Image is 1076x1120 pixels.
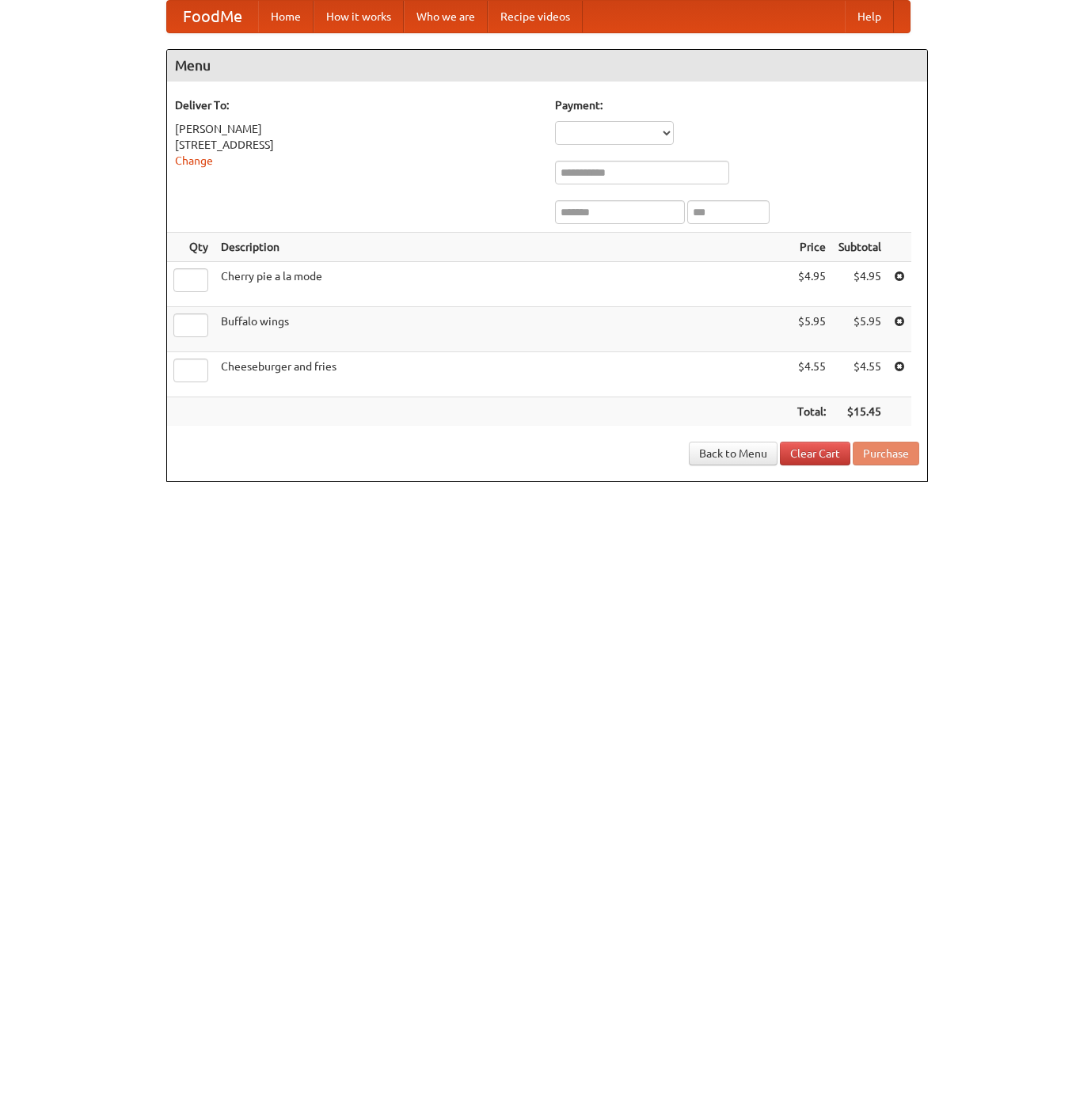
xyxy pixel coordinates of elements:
a: Recipe videos [488,1,583,32]
td: $5.95 [832,307,888,352]
td: $4.95 [791,262,832,307]
th: Qty [167,233,215,262]
th: $15.45 [832,397,888,427]
td: $5.95 [791,307,832,352]
a: Help [845,1,894,32]
td: $4.55 [791,352,832,397]
td: $4.95 [832,262,888,307]
td: $4.55 [832,352,888,397]
h5: Payment: [555,97,919,113]
a: Back to Menu [689,442,778,465]
button: Purchase [853,442,919,465]
td: Cherry pie a la mode [215,262,791,307]
th: Subtotal [832,233,888,262]
div: [PERSON_NAME] [175,121,539,137]
a: Change [175,154,213,167]
a: How it works [314,1,404,32]
td: Buffalo wings [215,307,791,352]
a: FoodMe [167,1,258,32]
h5: Deliver To: [175,97,539,113]
a: Home [258,1,314,32]
th: Description [215,233,791,262]
th: Total: [791,397,832,427]
a: Who we are [404,1,488,32]
h4: Menu [167,50,927,82]
td: Cheeseburger and fries [215,352,791,397]
th: Price [791,233,832,262]
div: [STREET_ADDRESS] [175,137,539,153]
a: Clear Cart [780,442,850,465]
